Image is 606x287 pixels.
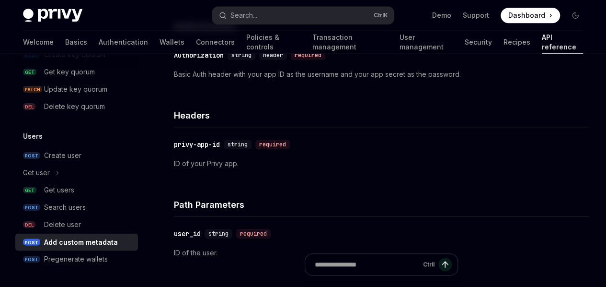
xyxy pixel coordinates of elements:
[44,253,108,265] div: Pregenerate wallets
[246,31,301,54] a: Policies & controls
[542,31,583,54] a: API reference
[15,181,138,199] a: GETGet users
[208,230,229,238] span: string
[174,69,589,80] p: Basic Auth header with your app ID as the username and your app secret as the password.
[15,98,138,115] a: DELDelete key quorum
[15,251,138,268] a: POSTPregenerate wallets
[23,86,42,93] span: PATCH
[15,147,138,164] a: POSTCreate user
[44,219,81,230] div: Delete user
[23,239,40,246] span: POST
[15,216,138,233] a: DELDelete user
[508,11,545,20] span: Dashboard
[23,103,35,110] span: DEL
[44,101,105,112] div: Delete key quorum
[315,254,419,275] input: Ask a question...
[463,11,489,20] a: Support
[44,236,118,248] div: Add custom metadata
[501,8,560,23] a: Dashboard
[65,31,87,54] a: Basics
[212,7,394,24] button: Open search
[15,199,138,216] a: POSTSearch users
[174,50,224,60] div: Authorization
[23,131,43,142] h5: Users
[174,229,201,239] div: user_id
[400,31,453,54] a: User management
[255,140,290,149] div: required
[291,50,325,60] div: required
[99,31,148,54] a: Authentication
[23,31,54,54] a: Welcome
[44,84,107,95] div: Update key quorum
[196,31,235,54] a: Connectors
[15,164,138,181] button: Toggle Get user section
[236,229,271,239] div: required
[374,12,388,19] span: Ctrl K
[174,158,589,169] p: ID of your Privy app.
[231,51,252,59] span: string
[23,152,40,159] span: POST
[312,31,388,54] a: Transaction management
[432,11,451,20] a: Demo
[23,167,50,179] div: Get user
[23,187,36,194] span: GET
[23,256,40,263] span: POST
[568,8,583,23] button: Toggle dark mode
[44,184,74,196] div: Get users
[23,204,40,211] span: POST
[263,51,283,59] span: header
[160,31,184,54] a: Wallets
[44,202,86,213] div: Search users
[503,31,530,54] a: Recipes
[174,198,589,211] h4: Path Parameters
[174,140,220,149] div: privy-app-id
[23,69,36,76] span: GET
[174,247,589,259] p: ID of the user.
[174,109,589,122] h4: Headers
[465,31,492,54] a: Security
[44,150,81,161] div: Create user
[44,66,95,78] div: Get key quorum
[230,10,257,21] div: Search...
[228,141,248,148] span: string
[23,221,35,228] span: DEL
[438,258,452,271] button: Send message
[15,63,138,81] a: GETGet key quorum
[23,9,82,22] img: dark logo
[15,81,138,98] a: PATCHUpdate key quorum
[15,233,138,251] a: POSTAdd custom metadata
